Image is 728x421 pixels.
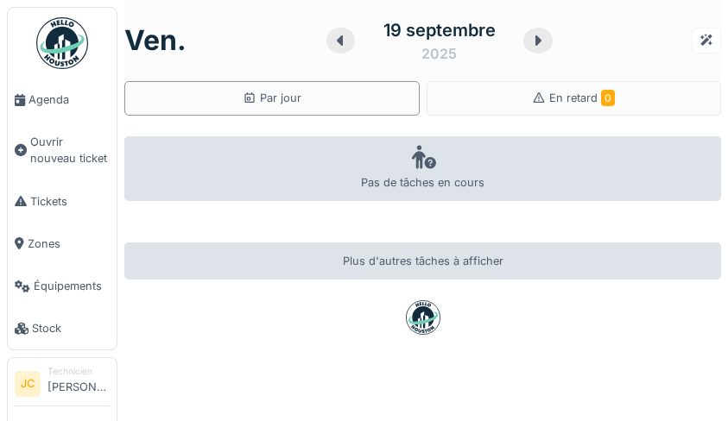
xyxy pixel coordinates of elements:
span: 0 [601,90,615,106]
div: 19 septembre [383,17,496,43]
a: Stock [8,307,117,349]
div: Par jour [243,90,301,106]
a: Ouvrir nouveau ticket [8,121,117,179]
a: Équipements [8,265,117,307]
a: Zones [8,223,117,265]
div: Pas de tâches en cours [124,136,721,201]
span: Tickets [30,193,110,210]
div: Plus d'autres tâches à afficher [124,242,721,280]
div: 2025 [421,43,457,64]
a: JC Technicien[PERSON_NAME] [15,365,110,406]
img: Badge_color-CXgf-gQk.svg [36,17,88,69]
span: Équipements [34,278,110,294]
h1: ven. [124,24,187,57]
img: badge-BVDL4wpA.svg [406,300,440,335]
span: Ouvrir nouveau ticket [30,134,110,167]
li: [PERSON_NAME] [47,365,110,402]
a: Agenda [8,79,117,121]
span: Stock [32,320,110,336]
li: JC [15,371,41,397]
span: En retard [549,91,615,104]
span: Agenda [28,91,110,108]
div: Technicien [47,365,110,378]
a: Tickets [8,180,117,223]
span: Zones [28,236,110,252]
